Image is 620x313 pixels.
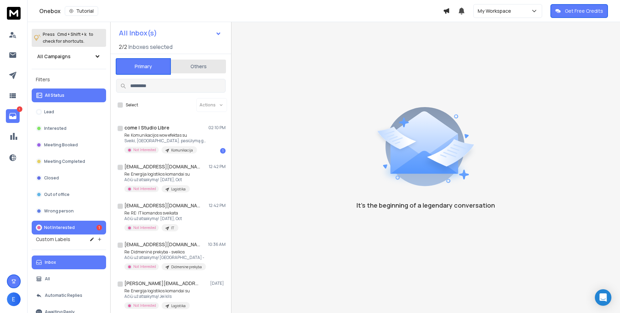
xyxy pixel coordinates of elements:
[32,272,106,286] button: All
[44,225,75,230] p: Not Interested
[595,289,611,306] div: Open Intercom Messenger
[32,289,106,302] button: Automatic Replies
[124,249,206,255] p: Re: Didmeninė prekyba - sveikos
[32,122,106,135] button: Interested
[565,8,603,14] p: Get Free Credits
[32,105,106,119] button: Lead
[45,293,82,298] p: Automatic Replies
[45,93,64,98] p: All Status
[17,106,22,112] p: 1
[126,102,138,108] label: Select
[208,242,226,247] p: 10:36 AM
[113,26,227,40] button: All Inbox(s)
[171,303,186,309] p: Logistika
[44,192,70,197] p: Out of office
[32,75,106,84] h3: Filters
[39,6,443,16] div: Onebox
[356,200,495,210] p: It’s the beginning of a legendary conversation
[208,125,226,131] p: 02:10 PM
[124,202,200,209] h1: [EMAIL_ADDRESS][DOMAIN_NAME]
[124,171,190,177] p: Re: Energija logistikos komandai su
[128,43,173,51] h3: Inboxes selected
[171,59,226,74] button: Others
[124,177,190,182] p: Ačiū už atsakymą! [DATE], Oct
[119,43,127,51] span: 2 / 2
[124,288,190,294] p: Re: Energija logistikos komandai su
[7,292,21,306] button: E
[32,88,106,102] button: All Status
[44,126,66,131] p: Interested
[56,30,87,38] span: Cmd + Shift + k
[44,175,59,181] p: Closed
[36,236,70,243] h3: Custom Labels
[32,50,106,63] button: All Campaigns
[133,264,156,269] p: Not Interested
[43,31,93,45] p: Press to check for shortcuts.
[65,6,98,16] button: Tutorial
[124,138,207,144] p: Sveiki, [GEOGRAPHIC_DATA]. pasiūlymą gavome, jau
[171,264,202,270] p: Didmenine prekyba
[171,187,186,192] p: Logistika
[210,281,226,286] p: [DATE]
[171,148,193,153] p: Komunikacija
[32,255,106,269] button: Inbox
[44,109,54,115] p: Lead
[133,303,156,308] p: Not Interested
[124,255,206,260] p: Ačiū už atsakymą! [GEOGRAPHIC_DATA] -
[6,109,20,123] a: 1
[124,133,207,138] p: Re: Komunikacijos wow efektas su
[124,163,200,170] h1: [EMAIL_ADDRESS][DOMAIN_NAME]
[133,225,156,230] p: Not Interested
[119,30,157,36] h1: All Inbox(s)
[32,138,106,152] button: Meeting Booked
[32,221,106,234] button: Not Interested1
[133,186,156,191] p: Not Interested
[45,260,56,265] p: Inbox
[124,210,182,216] p: Re: RE: IT komandos sveikata
[44,142,78,148] p: Meeting Booked
[124,216,182,221] p: Ačiū už atsakymą! [DATE], Oct
[171,226,174,231] p: IT
[45,276,50,282] p: All
[124,124,169,131] h1: come | Studio Libre
[133,147,156,153] p: Not Interested
[209,164,226,169] p: 12:42 PM
[124,280,200,287] h1: [PERSON_NAME][EMAIL_ADDRESS][DOMAIN_NAME]
[116,58,171,75] button: Primary
[37,53,71,60] h1: All Campaigns
[32,155,106,168] button: Meeting Completed
[478,8,514,14] p: My Workspace
[209,203,226,208] p: 12:42 PM
[124,241,200,248] h1: [EMAIL_ADDRESS][DOMAIN_NAME]
[44,159,85,164] p: Meeting Completed
[32,171,106,185] button: Closed
[32,188,106,201] button: Out of office
[124,294,190,299] p: Ačiū už atsakymą! Jei kils
[32,204,106,218] button: Wrong person
[550,4,608,18] button: Get Free Credits
[220,148,226,154] div: 1
[44,208,74,214] p: Wrong person
[96,225,102,230] div: 1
